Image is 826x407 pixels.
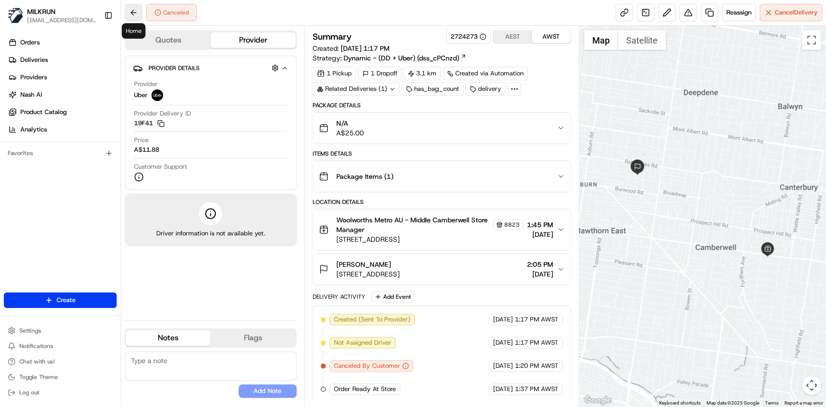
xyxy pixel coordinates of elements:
[149,64,199,72] span: Provider Details
[134,145,159,154] span: A$11.88
[4,324,117,337] button: Settings
[4,4,100,27] button: MILKRUNMILKRUN[EMAIL_ADDRESS][DOMAIN_NAME]
[802,30,821,50] button: Toggle fullscreen view
[4,35,120,50] a: Orders
[27,7,56,16] button: MILKRUN
[156,229,265,238] span: Driver information is not available yet.
[493,385,513,393] span: [DATE]
[341,44,390,53] span: [DATE] 1:17 PM
[515,315,558,324] span: 1:17 PM AWST
[334,338,391,347] span: Not Assigned Driver
[313,113,571,144] button: N/AA$25.00
[336,269,400,279] span: [STREET_ADDRESS]
[336,118,364,128] span: N/A
[20,73,47,82] span: Providers
[451,32,486,41] button: 2724273
[8,8,23,23] img: MILKRUN
[210,330,295,346] button: Flags
[515,362,558,370] span: 1:20 PM AWST
[19,373,58,381] span: Toggle Theme
[515,338,558,347] span: 1:17 PM AWST
[313,209,571,250] button: Woolworths Metro AU - Middle Camberwell Store Manager8823[STREET_ADDRESS]1:45 PM[DATE]
[4,104,120,120] a: Product Catalog
[57,296,75,305] span: Create
[466,82,506,96] div: delivery
[134,119,165,128] button: 19F41
[4,122,120,137] a: Analytics
[371,291,414,303] button: Add Event
[726,8,751,17] span: Reassign
[334,385,396,393] span: Order Ready At Store
[493,338,513,347] span: [DATE]
[122,23,146,39] div: Home
[4,70,120,85] a: Providers
[722,4,756,21] button: Reassign
[19,389,39,396] span: Log out
[19,358,55,365] span: Chat with us!
[20,108,67,116] span: Product Catalog
[20,38,40,47] span: Orders
[334,315,410,324] span: Created (Sent To Provider)
[134,136,149,145] span: Price
[527,230,553,239] span: [DATE]
[336,128,364,138] span: A$25.00
[4,292,117,308] button: Create
[313,53,466,63] div: Strategy:
[618,30,666,50] button: Show satellite imagery
[134,162,187,171] span: Customer Support
[493,30,532,43] button: AEST
[336,215,491,234] span: Woolworths Metro AU - Middle Camberwell Store Manager
[344,53,459,63] span: Dynamic - (DD + Uber) (dss_cPCnzd)
[313,161,571,192] button: Package Items (1)
[20,90,42,99] span: Nash AI
[313,254,571,285] button: [PERSON_NAME][STREET_ADDRESS]2:05 PM[DATE]
[493,362,513,370] span: [DATE]
[313,102,571,109] div: Package Details
[802,376,821,395] button: Map camera controls
[443,67,528,80] a: Created via Automation
[4,386,117,399] button: Log out
[344,53,466,63] a: Dynamic - (DD + Uber) (dss_cPCnzd)
[313,82,400,96] div: Related Deliveries (1)
[20,56,48,64] span: Deliveries
[765,400,779,406] a: Terms
[493,315,513,324] span: [DATE]
[126,32,210,48] button: Quotes
[4,145,117,161] div: Favorites
[515,385,558,393] span: 1:37 PM AWST
[584,30,618,50] button: Show street map
[19,342,53,350] span: Notifications
[527,220,553,230] span: 1:45 PM
[313,293,365,301] div: Delivery Activity
[402,82,464,96] div: has_bag_count
[760,4,822,21] button: CancelDelivery
[4,355,117,368] button: Chat with us!
[134,109,191,118] span: Provider Delivery ID
[404,67,441,80] div: 3.1 km
[146,4,197,21] button: Canceled
[784,400,823,406] a: Report a map error
[659,400,701,407] button: Keyboard shortcuts
[20,125,47,134] span: Analytics
[313,44,390,53] span: Created:
[706,400,759,406] span: Map data ©2025 Google
[313,198,571,206] div: Location Details
[336,172,393,181] span: Package Items ( 1 )
[133,60,288,76] button: Provider Details
[4,52,120,68] a: Deliveries
[151,89,163,101] img: uber-new-logo.jpeg
[4,339,117,353] button: Notifications
[334,362,400,370] span: Canceled By Customer
[313,67,356,80] div: 1 Pickup
[527,260,553,269] span: 2:05 PM
[313,32,352,41] h3: Summary
[19,327,41,334] span: Settings
[527,269,553,279] span: [DATE]
[126,330,210,346] button: Notes
[134,80,158,88] span: Provider
[775,8,818,17] span: Cancel Delivery
[582,394,614,407] a: Open this area in Google Maps (opens a new window)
